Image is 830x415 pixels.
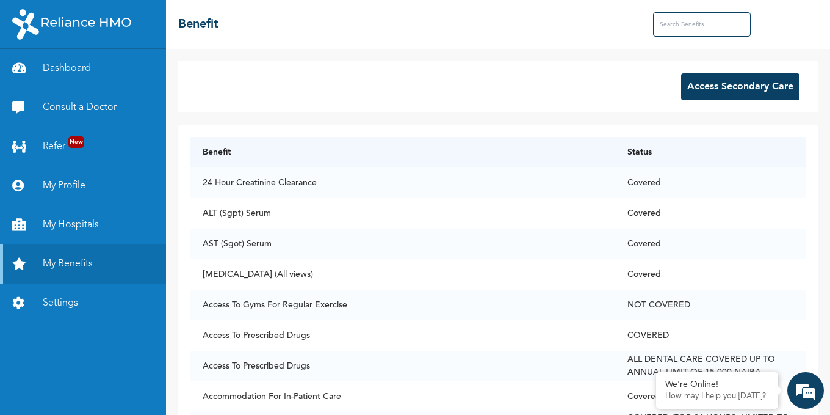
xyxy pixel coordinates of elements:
[12,9,131,40] img: RelianceHMO's Logo
[190,259,615,290] td: [MEDICAL_DATA] (All views)
[190,167,615,198] td: 24 Hour Creatinine Clearance
[615,137,806,167] th: Status
[190,198,615,229] td: ALT (Sgpt) Serum
[63,68,205,84] div: Chat with us now
[200,6,229,35] div: Minimize live chat window
[190,229,615,259] td: AST (Sgot) Serum
[615,229,806,259] td: Covered
[665,392,769,402] p: How may I help you today?
[190,351,615,381] td: Access To Prescribed Drugs
[120,350,233,388] div: FAQs
[6,372,120,380] span: Conversation
[190,320,615,351] td: Access To Prescribed Drugs
[190,290,615,320] td: Access To Gyms For Regular Exercise
[6,307,233,350] textarea: Type your message and hit 'Enter'
[615,290,806,320] td: NOT COVERED
[665,380,769,390] div: We're Online!
[190,137,615,167] th: Benefit
[615,167,806,198] td: Covered
[68,136,84,148] span: New
[71,141,168,264] span: We're online!
[615,320,806,351] td: COVERED
[615,259,806,290] td: Covered
[615,351,806,381] td: ALL DENTAL CARE COVERED UP TO ANNUAL LIMIT OF 15,000 NAIRA
[178,15,218,34] h2: Benefit
[23,61,49,92] img: d_794563401_company_1708531726252_794563401
[190,381,615,412] td: Accommodation For In-Patient Care
[653,12,751,37] input: Search Benefits...
[681,73,799,100] button: Access Secondary Care
[615,381,806,412] td: Covered
[615,198,806,229] td: Covered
